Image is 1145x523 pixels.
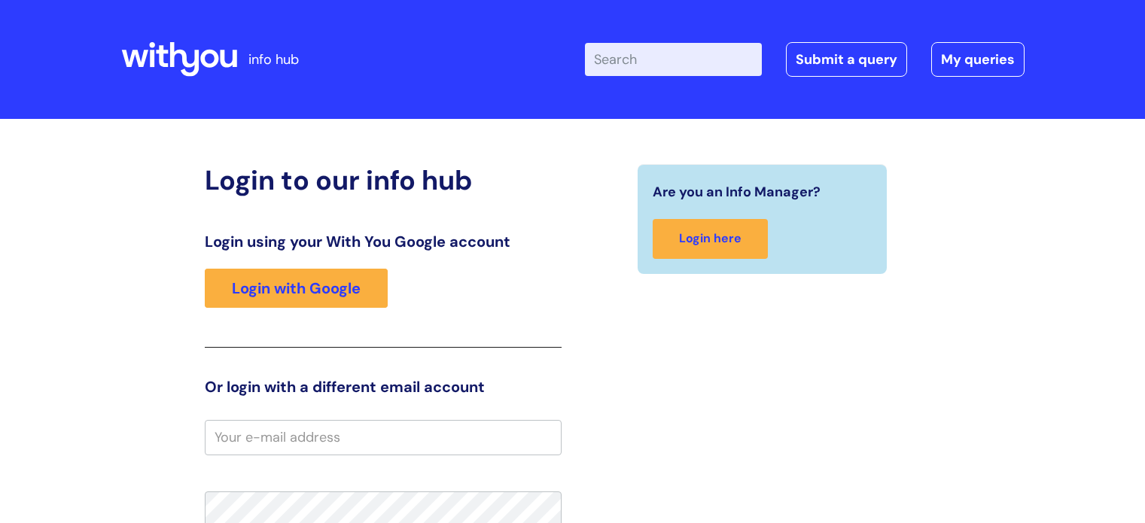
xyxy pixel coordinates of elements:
[786,42,907,77] a: Submit a query
[653,219,768,259] a: Login here
[585,43,762,76] input: Search
[205,164,562,196] h2: Login to our info hub
[205,420,562,455] input: Your e-mail address
[205,378,562,396] h3: Or login with a different email account
[205,233,562,251] h3: Login using your With You Google account
[653,180,821,204] span: Are you an Info Manager?
[931,42,1025,77] a: My queries
[248,47,299,71] p: info hub
[205,269,388,308] a: Login with Google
